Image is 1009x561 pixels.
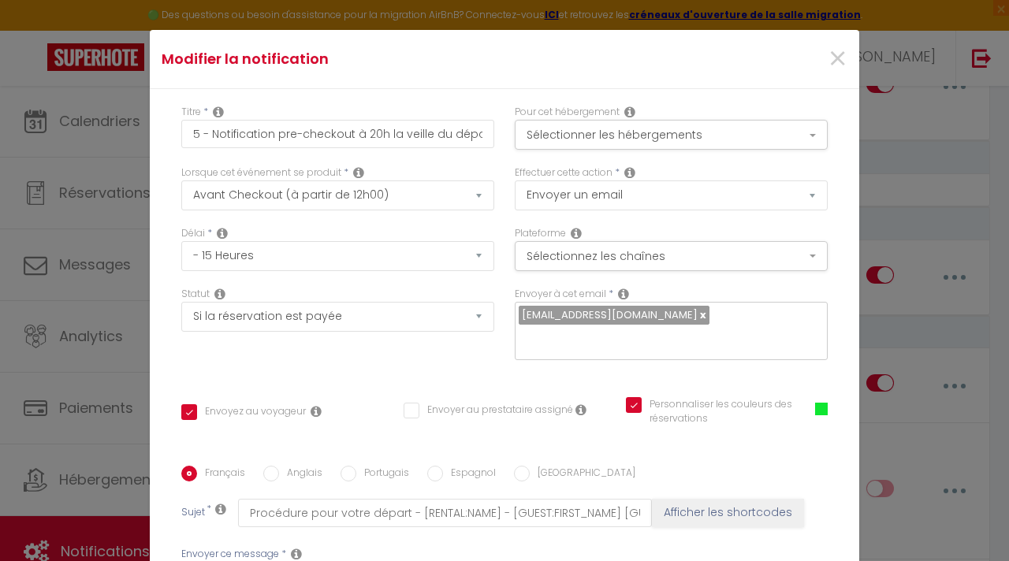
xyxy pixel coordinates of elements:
[530,466,635,483] label: [GEOGRAPHIC_DATA]
[515,241,828,271] button: Sélectionnez les chaînes
[181,105,201,120] label: Titre
[215,503,226,515] i: Subject
[515,105,620,120] label: Pour cet hébergement
[181,505,205,522] label: Sujet
[828,35,847,83] span: ×
[618,288,629,300] i: Recipient
[217,227,228,240] i: Action Time
[291,548,302,560] i: Message
[181,165,341,180] label: Lorsque cet événement se produit
[652,499,804,527] button: Afficher les shortcodes
[522,307,698,322] span: [EMAIL_ADDRESS][DOMAIN_NAME]
[575,403,586,416] i: Envoyer au prestataire si il est assigné
[515,287,606,302] label: Envoyer à cet email
[571,227,582,240] i: Action Channel
[311,405,322,418] i: Envoyer au voyageur
[214,288,225,300] i: Booking status
[279,466,322,483] label: Anglais
[13,6,60,54] button: Ouvrir le widget de chat LiveChat
[515,120,828,150] button: Sélectionner les hébergements
[356,466,409,483] label: Portugais
[515,165,612,180] label: Effectuer cette action
[197,466,245,483] label: Français
[624,106,635,118] i: This Rental
[162,48,612,70] h4: Modifier la notification
[181,287,210,302] label: Statut
[443,466,496,483] label: Espagnol
[624,166,635,179] i: Action Type
[213,106,224,118] i: Title
[353,166,364,179] i: Event Occur
[515,226,566,241] label: Plateforme
[828,43,847,76] button: Close
[181,226,205,241] label: Délai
